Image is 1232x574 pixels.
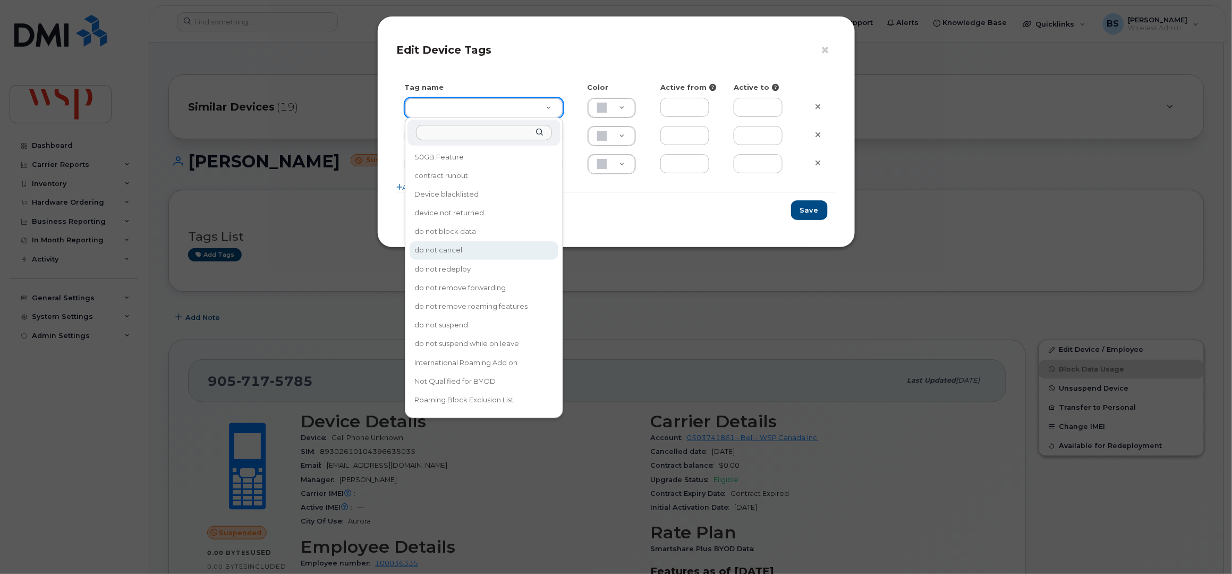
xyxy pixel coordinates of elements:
[411,205,557,221] div: device not returned
[411,354,557,371] div: International Roaming Add on
[411,261,557,277] div: do not redeploy
[411,167,557,184] div: contract runout
[411,242,557,259] div: do not cancel
[411,392,557,408] div: Roaming Block Exclusion List
[411,224,557,240] div: do not block data
[411,317,557,333] div: do not suspend
[411,298,557,315] div: do not remove roaming features
[411,373,557,390] div: Not Qualified for BYOD
[411,186,557,202] div: Device blacklisted
[411,149,557,165] div: 50GB Feature
[411,280,557,296] div: do not remove forwarding
[411,410,557,427] div: [PERSON_NAME]
[411,336,557,352] div: do not suspend while on leave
